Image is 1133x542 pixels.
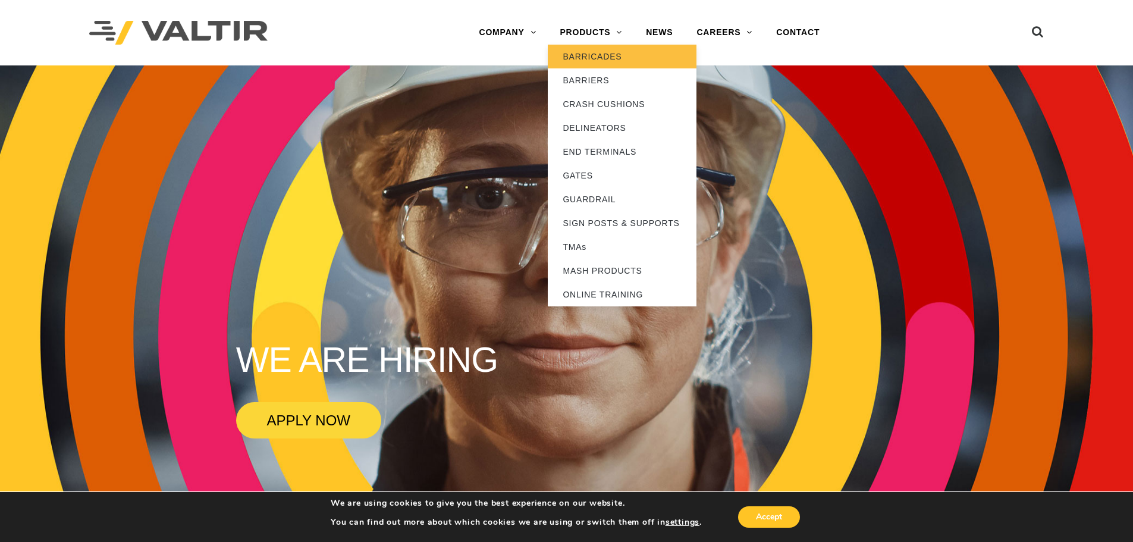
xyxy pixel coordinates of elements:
button: Accept [738,506,800,528]
img: Valtir [89,21,268,45]
a: APPLY NOW [236,402,381,438]
a: GATES [548,164,696,187]
rs-layer: WE ARE HIRING [236,341,498,379]
a: PRODUCTS [548,21,634,45]
a: CONTACT [764,21,831,45]
a: COMPANY [467,21,548,45]
a: CRASH CUSHIONS [548,92,696,116]
a: DELINEATORS [548,116,696,140]
a: NEWS [634,21,685,45]
p: You can find out more about which cookies we are using or switch them off in . [331,517,702,528]
a: GUARDRAIL [548,187,696,211]
a: MASH PRODUCTS [548,259,696,283]
a: END TERMINALS [548,140,696,164]
a: CAREERS [685,21,764,45]
a: BARRICADES [548,45,696,68]
p: We are using cookies to give you the best experience on our website. [331,498,702,509]
a: TMAs [548,235,696,259]
button: settings [666,517,699,528]
a: SIGN POSTS & SUPPORTS [548,211,696,235]
a: ONLINE TRAINING [548,283,696,306]
a: BARRIERS [548,68,696,92]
